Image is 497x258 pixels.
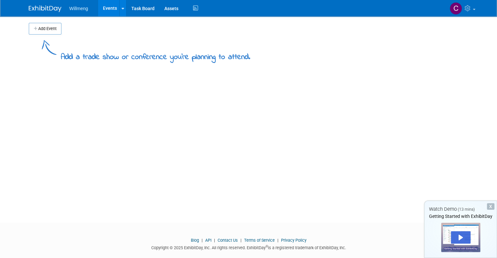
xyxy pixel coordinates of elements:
div: Getting Started with ExhibitDay [424,213,497,220]
a: Privacy Policy [281,238,306,243]
span: | [276,238,280,243]
span: (13 mins) [458,207,475,212]
sup: ® [266,245,268,248]
span: | [239,238,243,243]
span: | [200,238,204,243]
span: | [212,238,217,243]
div: Watch Demo [424,206,497,213]
a: Terms of Service [244,238,275,243]
a: API [205,238,211,243]
img: Carolyn MacDonald [450,2,462,15]
div: Dismiss [487,203,494,210]
img: ExhibitDay [29,6,61,12]
div: Play [451,231,471,244]
span: Willmeng [69,6,88,11]
a: Blog [191,238,199,243]
div: Add a trade show or conference you're planning to attend. [61,47,250,63]
a: Contact Us [218,238,238,243]
button: Add Event [29,23,61,35]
